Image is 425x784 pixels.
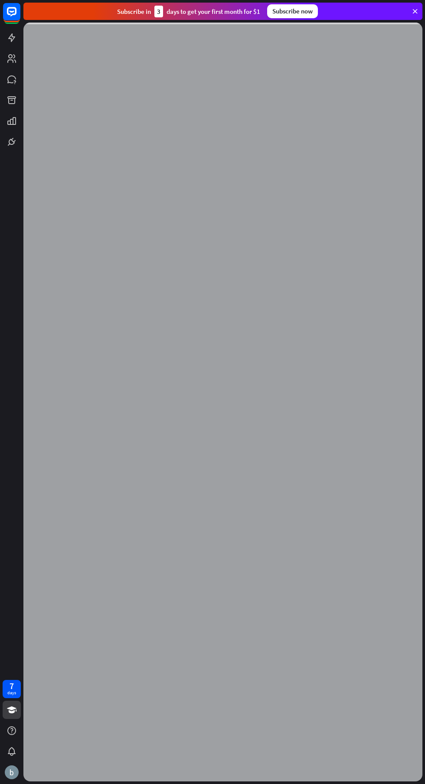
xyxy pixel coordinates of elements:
div: days [7,690,16,696]
div: 3 [154,6,163,17]
a: 7 days [3,680,21,698]
div: 7 [10,682,14,690]
div: Subscribe in days to get your first month for $1 [117,6,260,17]
div: Subscribe now [267,4,318,18]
